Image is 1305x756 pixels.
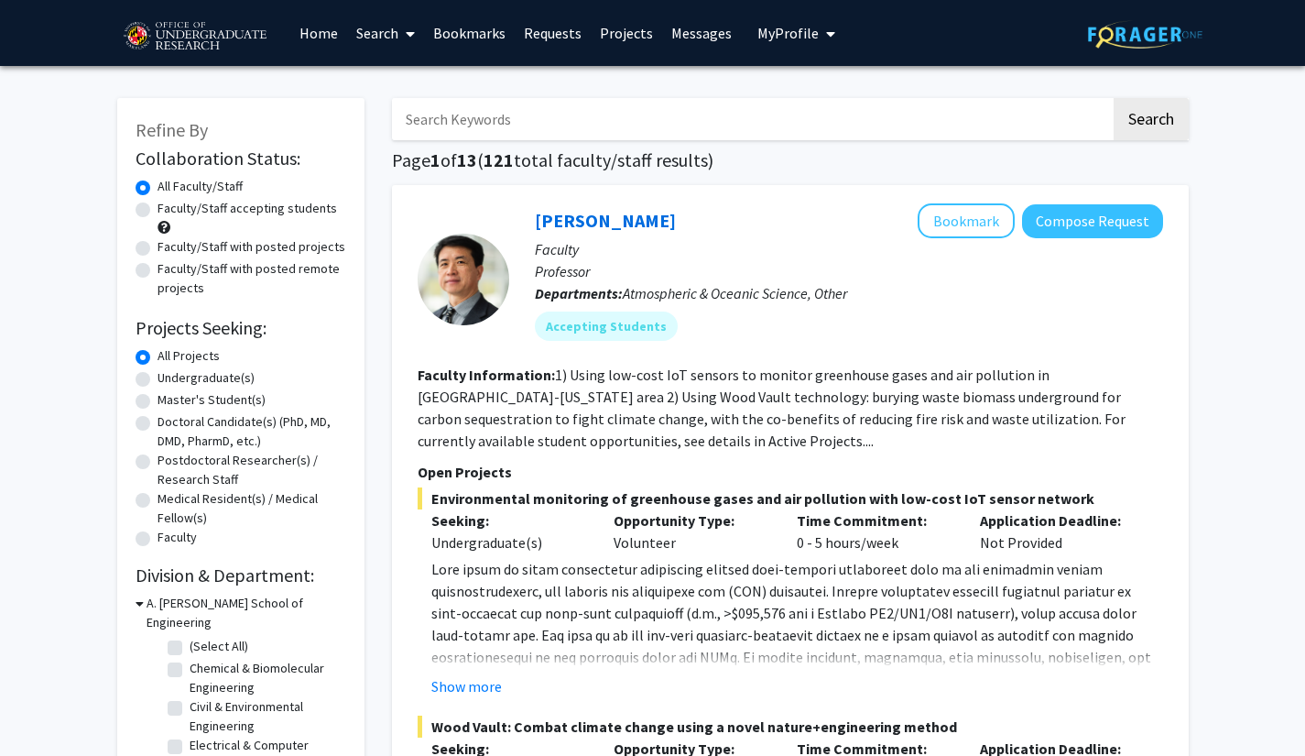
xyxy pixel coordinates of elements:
[757,24,819,42] span: My Profile
[158,368,255,388] label: Undergraduate(s)
[484,148,514,171] span: 121
[430,148,440,171] span: 1
[418,366,1126,450] fg-read-more: 1) Using low-cost IoT sensors to monitor greenhouse gases and air pollution in [GEOGRAPHIC_DATA]-...
[424,1,515,65] a: Bookmarks
[662,1,741,65] a: Messages
[980,509,1136,531] p: Application Deadline:
[158,177,243,196] label: All Faculty/Staff
[535,209,676,232] a: [PERSON_NAME]
[158,451,346,489] label: Postdoctoral Researcher(s) / Research Staff
[347,1,424,65] a: Search
[392,149,1189,171] h1: Page of ( total faculty/staff results)
[418,461,1163,483] p: Open Projects
[117,14,272,60] img: University of Maryland Logo
[190,659,342,697] label: Chemical & Biomolecular Engineering
[158,259,346,298] label: Faculty/Staff with posted remote projects
[515,1,591,65] a: Requests
[158,346,220,366] label: All Projects
[158,390,266,410] label: Master's Student(s)
[431,531,587,553] div: Undergraduate(s)
[783,509,966,553] div: 0 - 5 hours/week
[1114,98,1189,140] button: Search
[418,366,555,384] b: Faculty Information:
[431,675,502,697] button: Show more
[623,284,847,302] span: Atmospheric & Oceanic Science, Other
[418,716,1163,738] span: Wood Vault: Combat climate change using a novel nature+engineering method
[136,118,208,141] span: Refine By
[535,284,623,302] b: Departments:
[147,594,346,632] h3: A. [PERSON_NAME] School of Engineering
[535,238,1163,260] p: Faculty
[535,260,1163,282] p: Professor
[431,509,587,531] p: Seeking:
[600,509,783,553] div: Volunteer
[1022,204,1163,238] button: Compose Request to Ning Zeng
[136,148,346,170] h2: Collaboration Status:
[535,312,678,341] mat-chip: Accepting Students
[1088,20,1202,49] img: ForagerOne Logo
[158,412,346,451] label: Doctoral Candidate(s) (PhD, MD, DMD, PharmD, etc.)
[392,98,1111,140] input: Search Keywords
[190,697,342,736] label: Civil & Environmental Engineering
[797,509,952,531] p: Time Commitment:
[966,509,1149,553] div: Not Provided
[14,674,78,742] iframe: Chat
[457,148,477,171] span: 13
[136,317,346,339] h2: Projects Seeking:
[591,1,662,65] a: Projects
[158,199,337,218] label: Faculty/Staff accepting students
[190,637,248,656] label: (Select All)
[418,488,1163,509] span: Environmental monitoring of greenhouse gases and air pollution with low-cost IoT sensor network
[918,203,1015,238] button: Add Ning Zeng to Bookmarks
[158,237,345,257] label: Faculty/Staff with posted projects
[290,1,347,65] a: Home
[136,564,346,586] h2: Division & Department:
[614,509,769,531] p: Opportunity Type:
[158,528,197,547] label: Faculty
[158,489,346,528] label: Medical Resident(s) / Medical Fellow(s)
